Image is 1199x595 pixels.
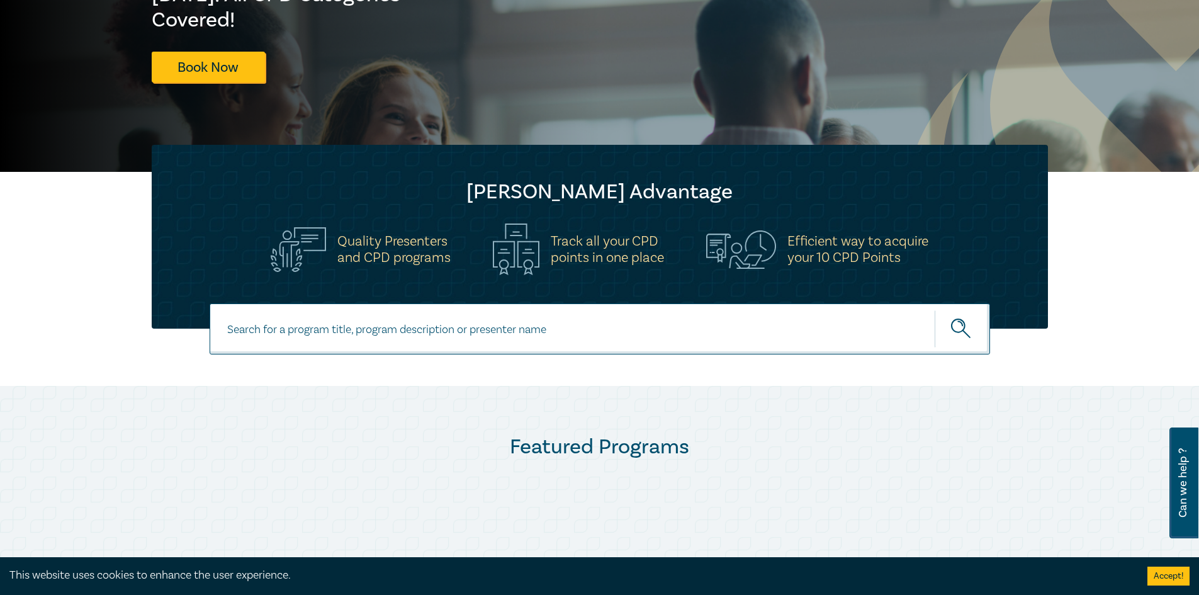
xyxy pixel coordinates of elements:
span: Can we help ? [1177,435,1189,531]
img: Efficient way to acquire<br>your 10 CPD Points [706,230,776,268]
button: Accept cookies [1147,567,1190,586]
h5: Quality Presenters and CPD programs [337,233,451,266]
img: Quality Presenters<br>and CPD programs [271,227,326,272]
img: Track all your CPD<br>points in one place [493,224,539,275]
h5: Track all your CPD points in one place [551,233,664,266]
h2: [PERSON_NAME] Advantage [177,179,1023,205]
input: Search for a program title, program description or presenter name [210,303,990,354]
h5: Efficient way to acquire your 10 CPD Points [787,233,928,266]
h2: Featured Programs [152,434,1048,460]
div: This website uses cookies to enhance the user experience. [9,567,1129,584]
a: Book Now [152,52,265,82]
